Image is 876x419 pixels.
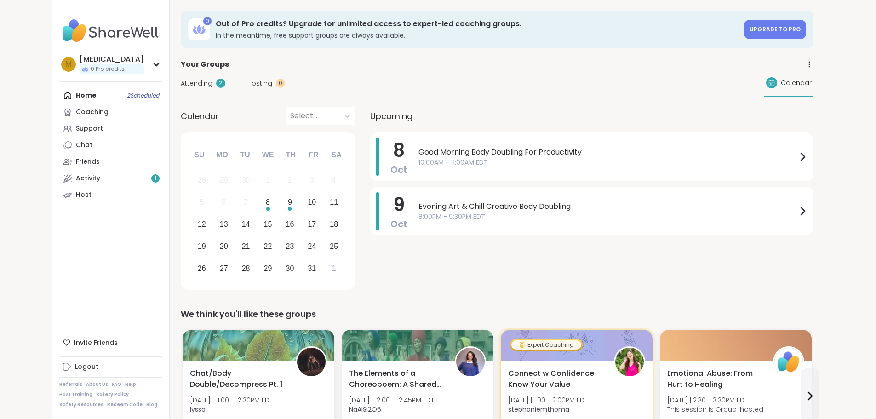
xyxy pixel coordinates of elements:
[181,59,229,70] span: Your Groups
[297,348,326,376] img: lyssa
[80,54,144,64] div: [MEDICAL_DATA]
[326,145,346,165] div: Sa
[508,368,604,390] span: Connect w Confidence: Know Your Value
[330,240,338,253] div: 25
[65,58,72,70] span: M
[181,79,212,88] span: Attending
[281,145,301,165] div: Th
[393,138,405,163] span: 8
[418,147,797,158] span: Good Morning Body Doubling For Productivity
[508,405,569,414] b: stephaniemthoma
[91,65,125,73] span: 0 Pro credits
[750,25,801,33] span: Upgrade to Pro
[190,405,206,414] b: lyssa
[86,381,108,388] a: About Us
[349,396,434,405] span: [DATE] | 12:00 - 12:45PM EDT
[190,368,286,390] span: Chat/Body Double/Decompress Pt. 1
[258,236,278,256] div: Choose Wednesday, October 22nd, 2025
[244,196,248,208] div: 7
[59,137,162,154] a: Chat
[216,79,225,88] div: 2
[349,405,381,414] b: NaAlSi2O6
[349,368,445,390] span: The Elements of a Choreopoem: A Shared Healing
[418,212,797,222] span: 8:00PM - 9:30PM EDT
[216,19,739,29] h3: Out of Pro credits? Upgrade for unlimited access to expert-led coaching groups.
[280,193,300,212] div: Choose Thursday, October 9th, 2025
[324,193,344,212] div: Choose Saturday, October 11th, 2025
[198,218,206,230] div: 12
[220,240,228,253] div: 20
[308,218,316,230] div: 17
[75,362,98,372] div: Logout
[59,391,92,398] a: Host Training
[220,174,228,186] div: 29
[198,174,206,186] div: 28
[302,258,322,278] div: Choose Friday, October 31st, 2025
[330,196,338,208] div: 11
[242,262,250,275] div: 28
[744,20,806,39] a: Upgrade to Pro
[302,215,322,235] div: Choose Friday, October 17th, 2025
[242,218,250,230] div: 14
[236,236,256,256] div: Choose Tuesday, October 21st, 2025
[418,158,797,167] span: 10:00AM - 11:00AM EDT
[324,258,344,278] div: Choose Saturday, November 1st, 2025
[214,215,234,235] div: Choose Monday, October 13th, 2025
[76,174,100,183] div: Activity
[236,171,256,190] div: Not available Tuesday, September 30th, 2025
[280,258,300,278] div: Choose Thursday, October 30th, 2025
[247,79,272,88] span: Hosting
[216,31,739,40] h3: In the meantime, free support groups are always available.
[258,215,278,235] div: Choose Wednesday, October 15th, 2025
[212,145,232,165] div: Mo
[59,104,162,121] a: Coaching
[214,171,234,190] div: Not available Monday, September 29th, 2025
[236,215,256,235] div: Choose Tuesday, October 14th, 2025
[302,193,322,212] div: Choose Friday, October 10th, 2025
[303,145,324,165] div: Fr
[280,215,300,235] div: Choose Thursday, October 16th, 2025
[266,196,270,208] div: 8
[146,402,157,408] a: Blog
[181,308,813,321] div: We think you'll like these groups
[220,218,228,230] div: 13
[310,174,314,186] div: 3
[390,163,407,176] span: Oct
[155,175,156,183] span: 1
[266,174,270,186] div: 1
[324,171,344,190] div: Not available Saturday, October 4th, 2025
[667,368,763,390] span: Emotional Abuse: From Hurt to Healing
[774,348,803,376] img: ShareWell
[214,258,234,278] div: Choose Monday, October 27th, 2025
[308,240,316,253] div: 24
[59,121,162,137] a: Support
[96,391,129,398] a: Safety Policy
[222,196,226,208] div: 6
[220,262,228,275] div: 27
[390,218,407,230] span: Oct
[59,334,162,351] div: Invite Friends
[192,236,212,256] div: Choose Sunday, October 19th, 2025
[59,359,162,375] a: Logout
[511,340,581,350] div: Expert Coaching
[236,258,256,278] div: Choose Tuesday, October 28th, 2025
[418,201,797,212] span: Evening Art & Chill Creative Body Doubling
[308,196,316,208] div: 10
[198,262,206,275] div: 26
[288,174,292,186] div: 2
[370,110,412,122] span: Upcoming
[242,240,250,253] div: 21
[112,381,121,388] a: FAQ
[59,154,162,170] a: Friends
[393,192,405,218] span: 9
[286,262,294,275] div: 30
[667,405,763,414] span: This session is Group-hosted
[264,262,272,275] div: 29
[302,236,322,256] div: Choose Friday, October 24th, 2025
[280,236,300,256] div: Choose Thursday, October 23rd, 2025
[324,215,344,235] div: Choose Saturday, October 18th, 2025
[324,236,344,256] div: Choose Saturday, October 25th, 2025
[242,174,250,186] div: 30
[59,15,162,47] img: ShareWell Nav Logo
[332,262,336,275] div: 1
